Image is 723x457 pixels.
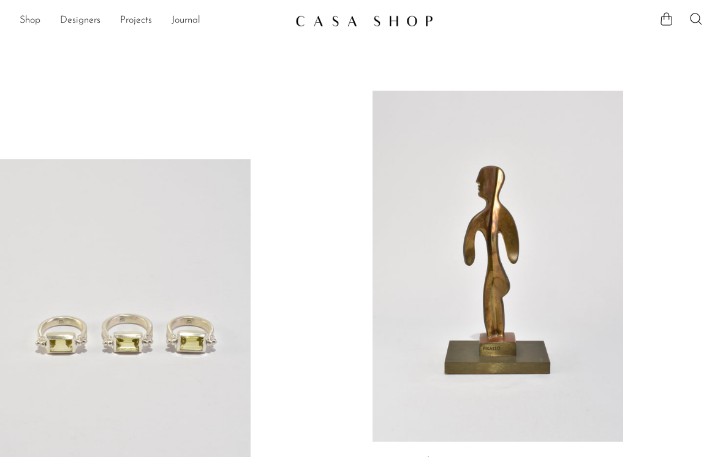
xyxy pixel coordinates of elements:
[120,13,152,29] a: Projects
[20,10,286,31] nav: Desktop navigation
[20,10,286,31] ul: NEW HEADER MENU
[20,13,40,29] a: Shop
[172,13,200,29] a: Journal
[60,13,100,29] a: Designers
